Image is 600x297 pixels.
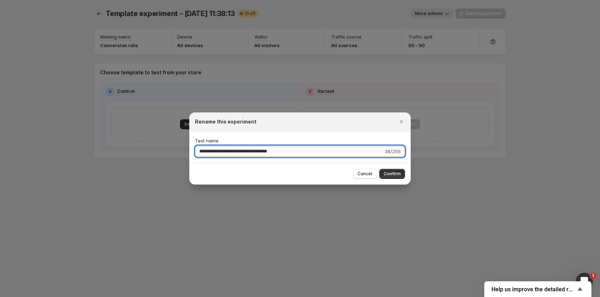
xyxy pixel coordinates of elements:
button: Cancel [353,169,376,179]
button: Close [396,117,406,127]
button: Confirm [379,169,405,179]
span: Cancel [357,171,372,177]
span: Test name [195,138,219,144]
span: Confirm [384,171,401,177]
iframe: Intercom live chat [576,273,593,290]
button: Show survey - Help us improve the detailed report for A/B campaigns [491,285,584,293]
h2: Rename this experiment [195,118,256,125]
span: 1 [590,273,596,278]
span: Help us improve the detailed report for A/B campaigns [491,286,576,293]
